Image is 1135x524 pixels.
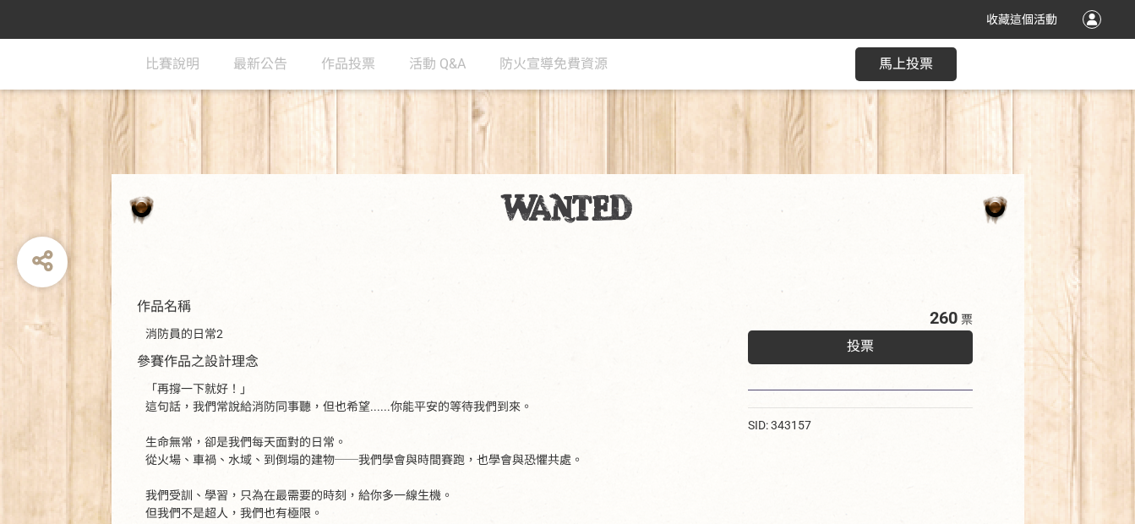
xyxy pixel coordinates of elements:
[499,39,608,90] a: 防火宣導免費資源
[321,56,375,72] span: 作品投票
[748,418,811,432] span: SID: 343157
[961,313,973,326] span: 票
[233,39,287,90] a: 最新公告
[145,39,199,90] a: 比賽說明
[145,56,199,72] span: 比賽說明
[145,325,697,343] div: 消防員的日常2
[930,308,958,328] span: 260
[233,56,287,72] span: 最新公告
[855,47,957,81] button: 馬上投票
[409,39,466,90] a: 活動 Q&A
[137,298,191,314] span: 作品名稱
[137,353,259,369] span: 參賽作品之設計理念
[847,338,874,354] span: 投票
[409,56,466,72] span: 活動 Q&A
[499,56,608,72] span: 防火宣導免費資源
[986,13,1057,26] span: 收藏這個活動
[879,56,933,72] span: 馬上投票
[321,39,375,90] a: 作品投票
